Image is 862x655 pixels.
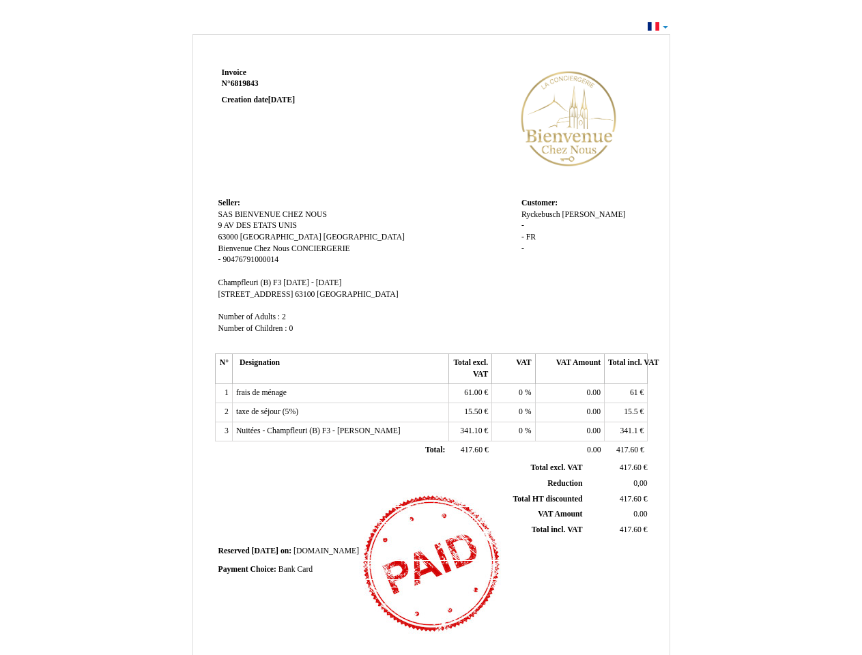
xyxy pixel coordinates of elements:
span: Ryckebusch [521,210,560,219]
span: 90476791000014 [222,255,278,264]
td: € [605,422,648,441]
span: 341.1 [620,426,637,435]
span: 2 [282,312,286,321]
span: 63000 [218,233,238,242]
span: [DOMAIN_NAME] [293,547,359,555]
strong: Creation date [222,96,296,104]
td: € [585,491,650,507]
td: € [585,523,650,538]
td: % [492,422,535,441]
span: 0.00 [633,510,647,519]
span: [STREET_ADDRESS] [218,290,293,299]
th: Total incl. VAT [605,354,648,384]
span: 0,00 [633,479,647,488]
span: Total HT discounted [513,495,582,504]
span: taxe de séjour (5%) [236,407,298,416]
span: - [521,233,524,242]
span: 417.60 [620,525,642,534]
span: Seller: [218,199,240,207]
td: € [605,441,648,460]
td: € [448,384,491,403]
th: Total excl. VAT [448,354,491,384]
span: 0.00 [587,388,601,397]
td: € [585,461,650,476]
span: 0 [519,407,523,416]
span: - [521,244,524,253]
img: logo [493,68,644,170]
span: [DATE] [268,96,295,104]
span: 9 AV DES ETATS UNIS [218,221,298,230]
span: [GEOGRAPHIC_DATA] [324,233,405,242]
span: [DATE] - [DATE] [283,278,341,287]
span: Invoice [222,68,246,77]
span: 417.60 [620,495,642,504]
span: 15.50 [464,407,482,416]
span: Bienvenue Chez Nous [218,244,290,253]
span: [GEOGRAPHIC_DATA] [317,290,398,299]
span: CONCIERGERIE [291,244,350,253]
span: 61 [630,388,638,397]
span: 63100 [295,290,315,299]
span: Payment Choice: [218,565,276,574]
span: Nuitées - Champfleuri (B) F3 - [PERSON_NAME] [236,426,401,435]
span: FR [526,233,536,242]
span: [GEOGRAPHIC_DATA] [240,233,321,242]
span: 0 [519,426,523,435]
span: [PERSON_NAME] [562,210,626,219]
span: 0 [519,388,523,397]
span: VAT Amount [538,510,582,519]
span: Number of Children : [218,324,287,333]
span: 341.10 [460,426,482,435]
td: € [448,403,491,422]
span: - [218,255,221,264]
span: Customer: [521,199,558,207]
th: Designation [232,354,448,384]
span: 417.60 [616,446,638,454]
span: Number of Adults : [218,312,281,321]
strong: N° [222,78,385,89]
span: 417.60 [620,463,642,472]
span: 0.00 [587,426,601,435]
td: 3 [215,422,232,441]
span: frais de ménage [236,388,287,397]
span: 61.00 [464,388,482,397]
span: 0.00 [587,407,601,416]
td: % [492,403,535,422]
span: Champfleuri (B) F3 [218,278,282,287]
td: € [605,403,648,422]
span: SAS BIENVENUE CHEZ NOUS [218,210,327,219]
td: € [448,422,491,441]
td: % [492,384,535,403]
td: 2 [215,403,232,422]
th: VAT [492,354,535,384]
span: - [521,221,524,230]
span: Bank Card [278,565,313,574]
span: Reserved [218,547,250,555]
span: 0 [289,324,293,333]
span: Total incl. VAT [532,525,583,534]
th: N° [215,354,232,384]
span: 417.60 [461,446,483,454]
span: 6819843 [231,79,259,88]
td: € [605,384,648,403]
span: [DATE] [252,547,278,555]
span: 15.5 [624,407,637,416]
span: 0.00 [587,446,601,454]
span: on: [281,547,291,555]
td: 1 [215,384,232,403]
span: Reduction [547,479,582,488]
td: € [448,441,491,460]
span: Total excl. VAT [531,463,583,472]
th: VAT Amount [535,354,604,384]
span: Total: [425,446,445,454]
